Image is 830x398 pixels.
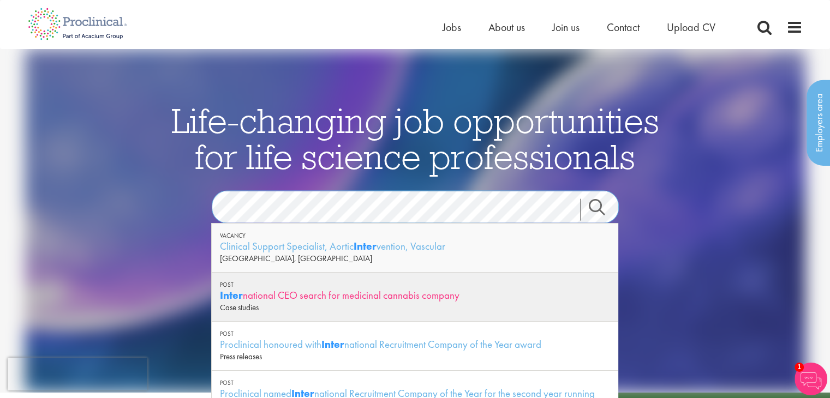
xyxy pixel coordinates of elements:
[220,232,610,239] div: Vacancy
[220,379,610,387] div: Post
[220,288,243,302] strong: Inter
[220,239,610,253] div: Clinical Support Specialist, Aortic vention, Vascular
[354,239,377,253] strong: Inter
[220,337,610,351] div: Proclinical honoured with national Recruitment Company of the Year award
[171,98,659,178] span: Life-changing job opportunities for life science professionals
[220,253,610,264] div: [GEOGRAPHIC_DATA], [GEOGRAPHIC_DATA]
[220,288,610,302] div: national CEO search for medicinal cannabis company
[25,49,805,393] img: candidate home
[443,20,461,34] a: Jobs
[488,20,525,34] a: About us
[220,281,610,288] div: Post
[220,302,610,313] div: Case studies
[580,198,627,220] a: Job search submit button
[552,20,580,34] a: Join us
[607,20,640,34] a: Contact
[795,363,827,395] img: Chatbot
[321,337,344,351] strong: Inter
[667,20,715,34] a: Upload CV
[8,358,147,390] iframe: reCAPTCHA
[220,330,610,337] div: Post
[220,351,610,362] div: Press releases
[795,363,804,372] span: 1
